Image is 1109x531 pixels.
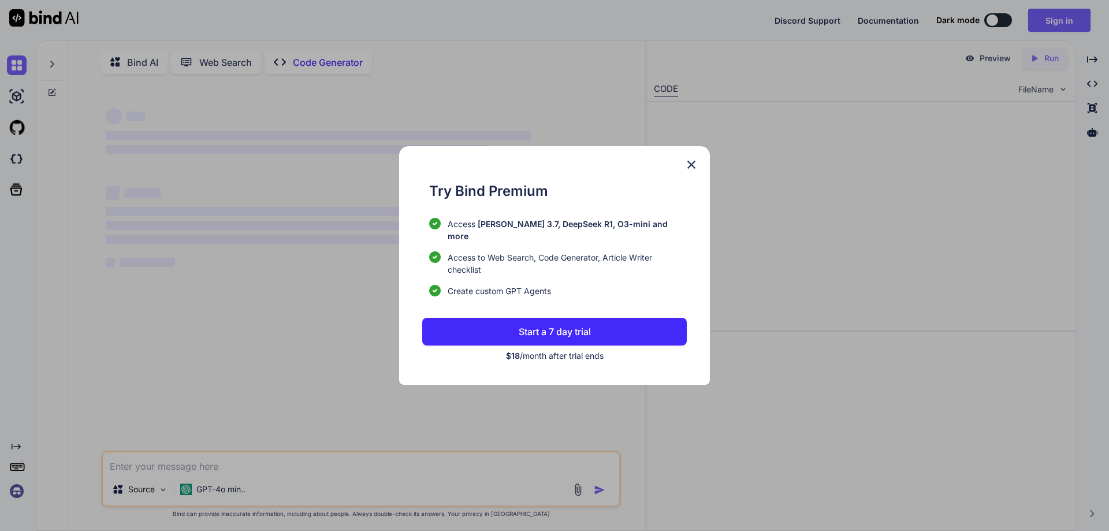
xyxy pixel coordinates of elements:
[429,218,441,229] img: checklist
[448,218,687,242] p: Access
[684,158,698,172] img: close
[422,318,687,346] button: Start a 7 day trial
[519,325,591,339] p: Start a 7 day trial
[448,251,687,276] span: Access to Web Search, Code Generator, Article Writer checklist
[506,351,520,361] span: $18
[506,351,604,361] span: /month after trial ends
[429,285,441,296] img: checklist
[448,219,668,241] span: [PERSON_NAME] 3.7, DeepSeek R1, O3-mini and more
[429,181,687,202] h1: Try Bind Premium
[429,251,441,263] img: checklist
[448,285,551,297] span: Create custom GPT Agents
